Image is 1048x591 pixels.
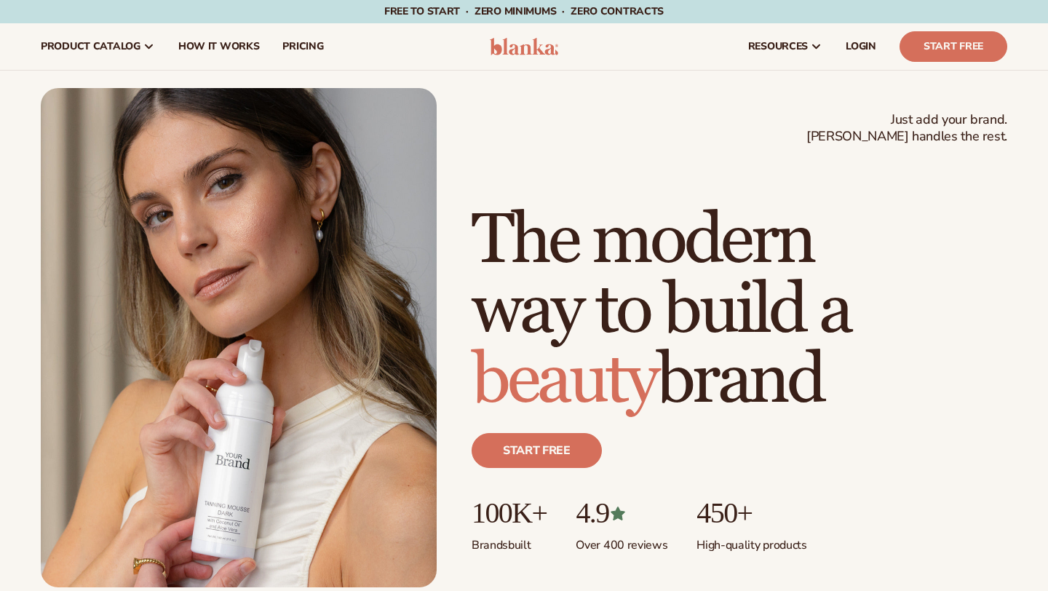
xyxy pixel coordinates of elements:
[282,41,323,52] span: pricing
[490,38,559,55] img: logo
[178,41,260,52] span: How It Works
[41,41,140,52] span: product catalog
[748,41,808,52] span: resources
[576,529,667,553] p: Over 400 reviews
[846,41,876,52] span: LOGIN
[472,206,1007,416] h1: The modern way to build a brand
[472,529,547,553] p: Brands built
[696,497,806,529] p: 450+
[472,497,547,529] p: 100K+
[576,497,667,529] p: 4.9
[384,4,664,18] span: Free to start · ZERO minimums · ZERO contracts
[271,23,335,70] a: pricing
[472,433,602,468] a: Start free
[806,111,1007,146] span: Just add your brand. [PERSON_NAME] handles the rest.
[167,23,271,70] a: How It Works
[29,23,167,70] a: product catalog
[41,88,437,587] img: Female holding tanning mousse.
[472,338,656,423] span: beauty
[834,23,888,70] a: LOGIN
[900,31,1007,62] a: Start Free
[737,23,834,70] a: resources
[696,529,806,553] p: High-quality products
